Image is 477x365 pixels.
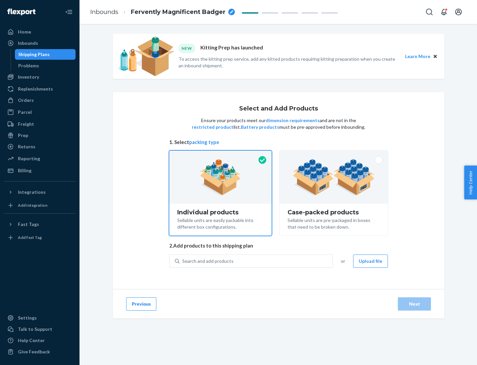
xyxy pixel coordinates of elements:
button: Previous [126,297,156,311]
button: packing type [189,139,219,146]
div: Billing [18,167,31,174]
a: Inventory [4,72,76,82]
div: Freight [18,121,34,127]
a: Talk to Support [4,324,76,334]
div: Settings [18,315,37,321]
img: Flexport logo [7,9,35,15]
button: Give Feedback [4,346,76,357]
button: Close [432,53,439,60]
div: Inventory [18,74,39,80]
div: Sellable units are easily packable into different box configurations. [177,216,264,230]
div: NEW [179,44,195,53]
p: Ensure your products meet our and are not in the list. must be pre-approved before inbounding. [191,117,366,130]
div: Shipping Plans [18,51,50,58]
div: Search and add products [182,258,234,264]
p: To access the kitting prep service, add any kitted products requiring kitting preparation when yo... [179,56,399,69]
a: Parcel [4,107,76,117]
button: dimension requirements [266,117,320,124]
div: Add Integration [18,202,47,208]
button: Upload file [353,255,388,268]
button: Open notifications [437,5,450,19]
a: Returns [4,141,76,152]
span: 1. Select [169,139,388,146]
a: Billing [4,165,76,176]
a: Prep [4,130,76,141]
img: case-pack.59cecea509d18c883b923b81aeac6d0b.png [292,159,375,195]
a: Freight [4,119,76,129]
button: Learn More [405,53,430,60]
div: Replenishments [18,86,53,92]
div: Returns [18,143,35,150]
div: Give Feedback [18,348,50,355]
a: Help Center [4,335,76,346]
div: Add Fast Tag [18,235,42,240]
a: Reporting [4,153,76,164]
a: Shipping Plans [15,49,76,60]
div: Individual products [177,209,264,216]
div: Parcel [18,109,32,115]
div: Problems [18,62,39,69]
span: 2. Add products to this shipping plan [169,242,388,249]
div: Integrations [18,189,46,195]
div: Prep [18,132,28,139]
div: Orders [18,97,34,104]
a: Home [4,27,76,37]
a: Inbounds [90,8,118,16]
img: individual-pack.facf35554cb0f1810c75b2bd6df2d64e.png [200,159,241,195]
h1: Select and Add Products [239,106,318,112]
button: Fast Tags [4,219,76,230]
button: Next [398,297,431,311]
div: Fast Tags [18,221,39,228]
span: Fervently Magnificent Badger [131,8,226,17]
div: Inbounds [18,40,38,46]
div: Reporting [18,155,40,162]
div: Sellable units are pre-packaged in boxes that need to be broken down. [288,216,380,230]
button: restricted product [192,124,234,130]
button: Close Navigation [62,5,76,19]
div: Case-packed products [288,209,380,216]
a: Add Integration [4,200,76,211]
a: Problems [15,60,76,71]
span: or [341,258,345,264]
button: Help Center [464,166,477,199]
button: Battery products [241,124,279,130]
button: Integrations [4,187,76,197]
a: Replenishments [4,84,76,94]
div: Help Center [18,337,45,344]
a: Inbounds [4,38,76,48]
div: Talk to Support [18,326,52,332]
p: Kitting Prep has launched [200,44,263,53]
a: Add Fast Tag [4,232,76,243]
button: Open account menu [452,5,465,19]
a: Settings [4,313,76,323]
div: Next [403,301,425,307]
ol: breadcrumbs [85,2,240,22]
div: Home [18,29,31,35]
a: Orders [4,95,76,106]
button: Open Search Box [423,5,436,19]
